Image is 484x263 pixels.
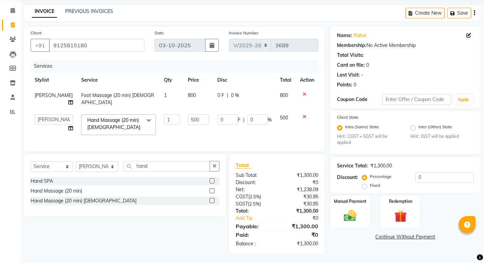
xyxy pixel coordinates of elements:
div: Hand Massage (20 min) [31,187,82,195]
div: ₹1,300.00 [371,162,392,169]
div: ₹1,238.09 [277,186,323,193]
div: Hand SPA [31,178,53,185]
span: 800 [280,92,288,98]
div: ₹0 [277,231,323,239]
span: 1 [164,92,167,98]
button: +91 [31,39,50,52]
div: ₹1,300.00 [277,208,323,215]
div: Discount: [337,174,358,181]
button: Apply [454,95,473,105]
div: ₹1,300.00 [277,172,323,179]
div: Coupon Code [337,96,382,103]
span: Hand Massage (20 min) [DEMOGRAPHIC_DATA] [87,117,140,130]
div: Services [31,60,323,72]
a: Rahul [354,32,366,39]
input: Search by Name/Mobile/Email/Code [49,39,144,52]
th: Action [296,72,318,88]
span: SGST [236,201,248,207]
input: Search or Scan [123,161,210,171]
label: Invoice Number [229,30,258,36]
span: Total [236,162,251,169]
div: ₹1,300.00 [277,240,323,247]
small: Hint : IGST will be applied [410,133,474,139]
div: Points: [337,81,352,88]
button: Save [447,8,471,18]
div: - [361,71,363,79]
label: Date [155,30,164,36]
th: Disc [213,72,276,88]
div: ( ) [231,193,277,200]
div: Total: [231,208,277,215]
div: ( ) [231,200,277,208]
div: ₹30.95 [277,193,323,200]
label: Percentage [370,174,392,180]
span: [PERSON_NAME] [35,92,73,98]
span: F [238,116,240,124]
th: Stylist [31,72,77,88]
label: Client [31,30,41,36]
label: Intra (Same) State [345,124,379,132]
label: Fixed [370,182,380,188]
span: Foot Massage (20 min) [DEMOGRAPHIC_DATA] [81,92,154,105]
div: Service Total: [337,162,368,169]
span: | [227,92,228,99]
img: _cash.svg [340,209,360,223]
div: Card on file: [337,62,365,69]
div: ₹0 [285,215,323,222]
label: Redemption [389,198,412,204]
a: Add Tip [231,215,285,222]
th: Service [77,72,160,88]
span: CGST [236,194,248,200]
label: Manual Payment [334,198,366,204]
a: INVOICE [32,5,57,18]
button: Create New [406,8,445,18]
div: Sub Total: [231,172,277,179]
span: 2.5% [249,201,259,207]
div: Name: [337,32,352,39]
small: Hint : CGST + SGST will be applied [337,133,400,146]
input: Enter Offer / Coupon Code [382,94,451,105]
span: 0 % [231,92,239,99]
div: No Active Membership [337,42,474,49]
span: 0 F [217,92,224,99]
div: Net: [231,186,277,193]
div: Last Visit: [337,71,360,79]
div: ₹30.95 [277,200,323,208]
span: 2.5% [250,194,260,199]
div: ₹1,300.00 [277,222,323,230]
div: 0 [366,62,369,69]
span: 800 [188,92,196,98]
label: Client State [337,114,359,120]
a: x [140,124,143,130]
div: Balance : [231,240,277,247]
a: PREVIOUS INVOICES [65,8,113,14]
img: _gift.svg [391,209,411,224]
div: Membership: [337,42,366,49]
div: ₹0 [277,179,323,186]
a: Continue Without Payment [331,233,479,241]
span: | [243,116,245,124]
div: 0 [354,81,356,88]
div: Paid: [231,231,277,239]
div: Total Visits: [337,52,364,59]
div: Hand Massage (20 min) [DEMOGRAPHIC_DATA] [31,197,137,204]
th: Qty [160,72,184,88]
span: % [268,116,272,124]
label: Inter (Other) State [418,124,452,132]
th: Total [276,72,296,88]
div: Discount: [231,179,277,186]
div: Payable: [231,222,277,230]
th: Price [184,72,213,88]
span: 500 [280,115,288,121]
